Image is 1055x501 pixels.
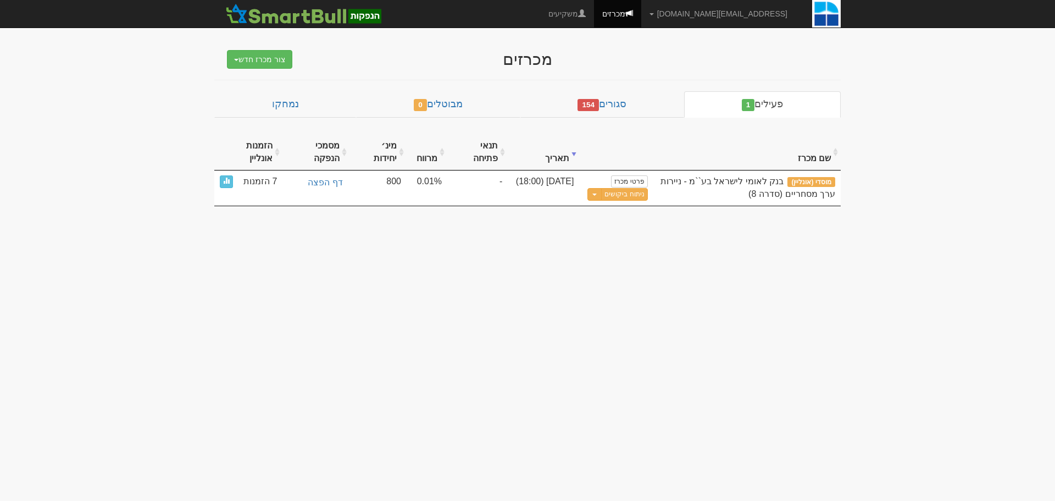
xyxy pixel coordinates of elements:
[742,99,755,111] span: 1
[508,170,579,206] td: [DATE] (18:00)
[407,134,447,171] th: מרווח : activate to sort column ascending
[282,134,349,171] th: מסמכי הנפקה : activate to sort column ascending
[313,50,742,68] div: מכרזים
[611,175,647,188] a: פרטי מכרז
[227,50,292,69] button: צור מכרז חדש
[520,91,684,118] a: סגורים
[349,134,407,171] th: מינ׳ יחידות : activate to sort column ascending
[660,177,835,199] span: בנק לאומי לישראל בע``מ - ניירות ערך מסחריים (סדרה 8)
[653,134,841,171] th: שם מכרז : activate to sort column ascending
[447,170,508,206] td: -
[407,170,447,206] td: 0.01%
[288,175,343,190] a: דף הפצה
[349,170,407,206] td: 800
[243,175,277,188] span: 7 הזמנות
[447,134,508,171] th: תנאי פתיחה : activate to sort column ascending
[223,3,384,25] img: SmartBull Logo
[601,188,647,201] a: ניתוח ביקושים
[214,134,282,171] th: הזמנות אונליין : activate to sort column ascending
[356,91,520,118] a: מבוטלים
[578,99,599,111] span: 154
[214,91,356,118] a: נמחקו
[414,99,427,111] span: 0
[684,91,841,118] a: פעילים
[787,177,835,187] span: מוסדי (אונליין)
[508,134,579,171] th: תאריך : activate to sort column ascending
